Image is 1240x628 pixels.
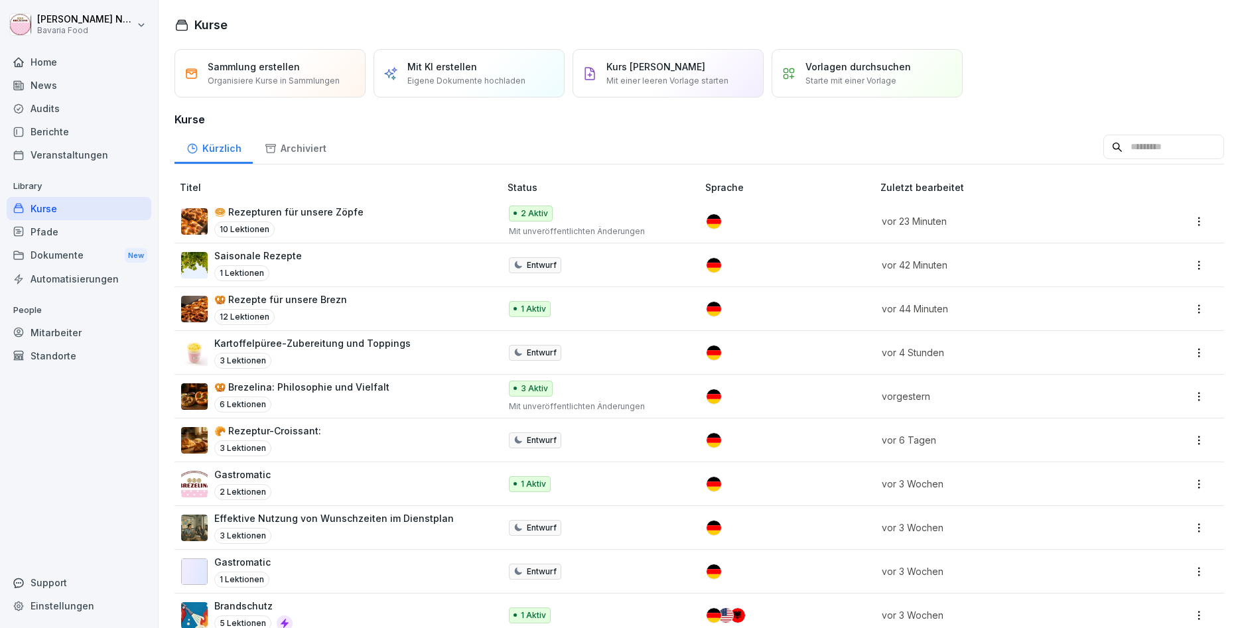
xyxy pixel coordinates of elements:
[882,564,1120,578] p: vor 3 Wochen
[7,74,151,97] a: News
[509,401,684,412] p: Mit unveröffentlichten Änderungen
[805,75,896,87] p: Starte mit einer Vorlage
[882,433,1120,447] p: vor 6 Tagen
[707,258,721,273] img: de.svg
[707,564,721,579] img: de.svg
[214,484,271,500] p: 2 Lektionen
[521,383,548,395] p: 3 Aktiv
[407,75,525,87] p: Eigene Dokumente hochladen
[882,477,1120,491] p: vor 3 Wochen
[37,26,134,35] p: Bavaria Food
[527,259,557,271] p: Entwurf
[7,571,151,594] div: Support
[7,220,151,243] a: Pfade
[214,528,271,544] p: 3 Lektionen
[521,208,548,220] p: 2 Aktiv
[705,180,875,194] p: Sprache
[509,225,684,237] p: Mit unveröffentlichten Änderungen
[707,214,721,229] img: de.svg
[214,424,321,438] p: 🥐 Rezeptur-Croissant:
[7,50,151,74] a: Home
[37,14,134,25] p: [PERSON_NAME] Neurohr
[7,594,151,617] div: Einstellungen
[707,302,721,316] img: de.svg
[7,243,151,268] a: DokumenteNew
[125,248,147,263] div: New
[214,440,271,456] p: 3 Lektionen
[882,521,1120,534] p: vor 3 Wochen
[181,252,208,279] img: hlxsrbkgj8kqt3hz29gin1m1.png
[214,468,271,481] p: Gastromatic
[707,521,721,535] img: de.svg
[882,389,1120,403] p: vorgestern
[882,214,1120,228] p: vor 23 Minuten
[880,180,1136,194] p: Zuletzt bearbeitet
[181,383,208,410] img: t56ti2n3rszkn94es0nvan4l.png
[7,344,151,367] a: Standorte
[214,599,293,613] p: Brandschutz
[214,336,411,350] p: Kartoffelpüree-Zubereitung und Toppings
[214,205,364,219] p: 🥯 Rezepturen für unsere Zöpfe
[214,555,271,569] p: Gastromatic
[214,572,269,588] p: 1 Lektionen
[214,249,302,263] p: Saisonale Rezepte
[707,477,721,491] img: de.svg
[707,608,721,623] img: de.svg
[181,208,208,235] img: g80a8fc6kexzniuu9it64ulf.png
[7,143,151,166] a: Veranstaltungen
[521,478,546,490] p: 1 Aktiv
[7,176,151,197] p: Library
[214,380,389,394] p: 🥨 Brezelina: Philosophie und Vielfalt
[174,130,253,164] a: Kürzlich
[7,267,151,290] a: Automatisierungen
[214,292,347,306] p: 🥨 Rezepte für unsere Brezn
[882,345,1120,359] p: vor 4 Stunden
[214,265,269,281] p: 1 Lektionen
[7,197,151,220] a: Kurse
[181,427,208,454] img: uhtymuwb888vgz1ed1ergwse.png
[174,111,1224,127] h3: Kurse
[521,609,546,621] p: 1 Aktiv
[7,120,151,143] a: Berichte
[521,303,546,315] p: 1 Aktiv
[527,434,557,446] p: Entwurf
[730,608,745,623] img: al.svg
[208,75,340,87] p: Organisiere Kurse in Sammlungen
[180,180,502,194] p: Titel
[194,16,228,34] h1: Kurse
[214,221,275,237] p: 10 Lektionen
[707,389,721,404] img: de.svg
[7,97,151,120] a: Audits
[253,130,338,164] div: Archiviert
[7,321,151,344] a: Mitarbeiter
[527,347,557,359] p: Entwurf
[214,309,275,325] p: 12 Lektionen
[7,300,151,321] p: People
[882,608,1120,622] p: vor 3 Wochen
[181,340,208,366] img: ur5kfpj4g1mhuir9rzgpc78h.png
[508,180,700,194] p: Status
[527,522,557,534] p: Entwurf
[882,258,1120,272] p: vor 42 Minuten
[707,433,721,448] img: de.svg
[719,608,733,623] img: us.svg
[527,566,557,578] p: Entwurf
[7,243,151,268] div: Dokumente
[181,515,208,541] img: cgl4kn6hqd1xo5z9lvxfx4ek.png
[214,511,454,525] p: Effektive Nutzung von Wunschzeiten im Dienstplan
[606,60,705,74] p: Kurs [PERSON_NAME]
[214,397,271,412] p: 6 Lektionen
[214,353,271,369] p: 3 Lektionen
[805,60,911,74] p: Vorlagen durchsuchen
[181,296,208,322] img: wxm90gn7bi8v0z1otajcw90g.png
